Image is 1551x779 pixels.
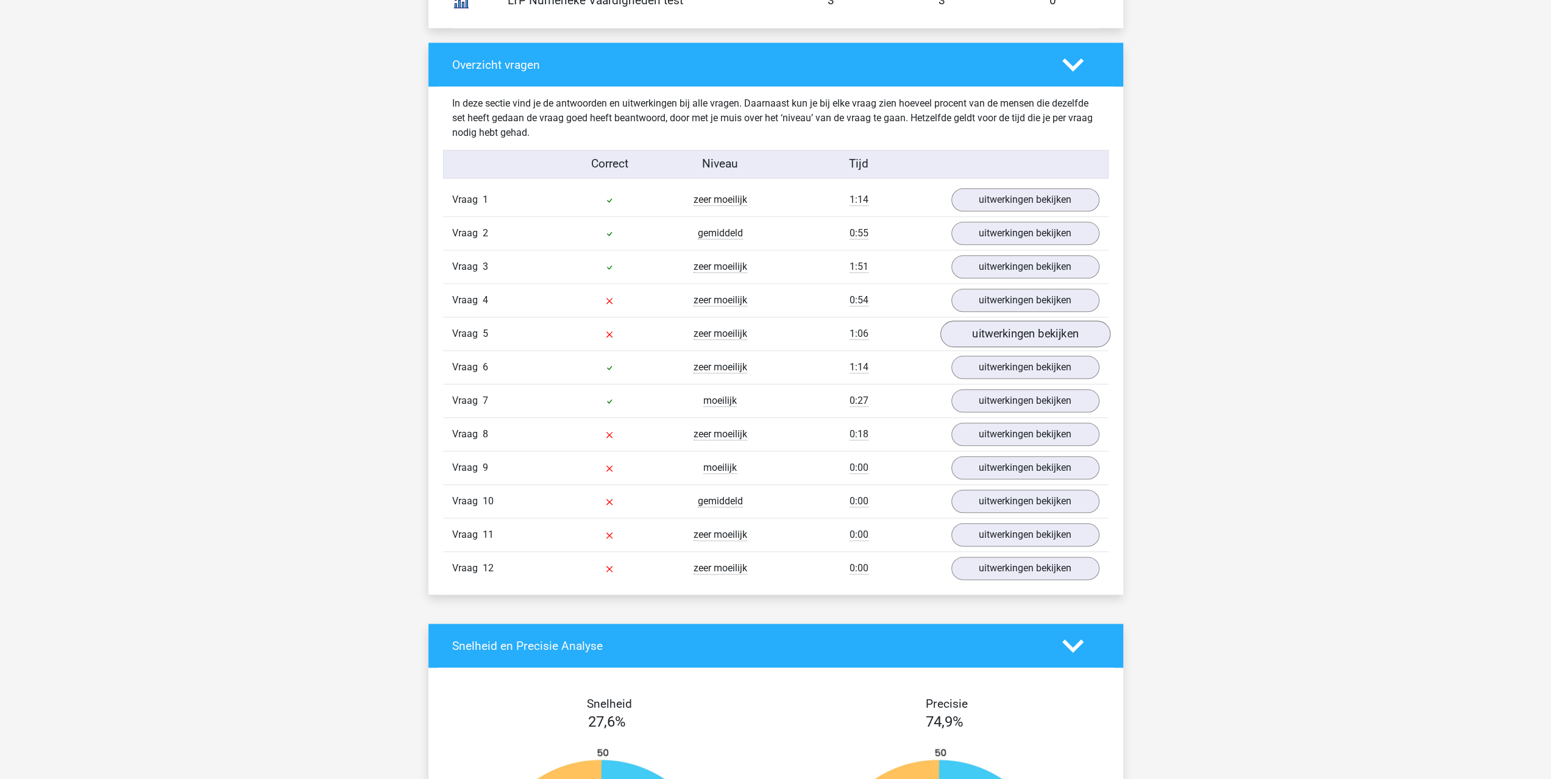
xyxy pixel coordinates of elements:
[452,527,483,542] span: Vraag
[951,456,1099,479] a: uitwerkingen bekijken
[452,494,483,509] span: Vraag
[483,194,488,205] span: 1
[940,320,1110,347] a: uitwerkingen bekijken
[452,192,483,207] span: Vraag
[483,495,494,507] span: 10
[483,462,488,473] span: 9
[694,328,747,340] span: zeer moeilijk
[850,395,868,407] span: 0:27
[554,155,665,173] div: Correct
[703,462,737,474] span: moeilijk
[951,188,1099,211] a: uitwerkingen bekijken
[850,462,868,474] span: 0:00
[951,356,1099,379] a: uitwerkingen bekijken
[951,255,1099,278] a: uitwerkingen bekijken
[483,428,488,440] span: 8
[850,294,868,306] span: 0:54
[775,155,942,173] div: Tijd
[452,427,483,442] span: Vraag
[452,226,483,241] span: Vraag
[483,261,488,272] span: 3
[790,697,1104,711] h4: Precisie
[850,428,868,440] span: 0:18
[850,361,868,373] span: 1:14
[850,562,868,574] span: 0:00
[694,529,747,541] span: zeer moeilijk
[483,361,488,373] span: 6
[703,395,737,407] span: moeilijk
[951,289,1099,312] a: uitwerkingen bekijken
[694,562,747,574] span: zeer moeilijk
[850,328,868,340] span: 1:06
[951,490,1099,513] a: uitwerkingen bekijken
[850,261,868,273] span: 1:51
[483,529,494,540] span: 11
[452,293,483,308] span: Vraag
[951,222,1099,245] a: uitwerkingen bekijken
[483,328,488,339] span: 5
[452,460,483,475] span: Vraag
[951,389,1099,412] a: uitwerkingen bekijken
[926,713,964,730] span: 74,9%
[850,495,868,507] span: 0:00
[483,562,494,574] span: 12
[694,261,747,273] span: zeer moeilijk
[452,360,483,375] span: Vraag
[588,713,626,730] span: 27,6%
[483,294,488,306] span: 4
[452,259,483,274] span: Vraag
[452,561,483,576] span: Vraag
[951,423,1099,446] a: uitwerkingen bekijken
[694,294,747,306] span: zeer moeilijk
[452,697,767,711] h4: Snelheid
[951,557,1099,580] a: uitwerkingen bekijken
[694,194,747,206] span: zeer moeilijk
[452,393,483,408] span: Vraag
[443,96,1109,140] div: In deze sectie vind je de antwoorden en uitwerkingen bij alle vragen. Daarnaast kun je bij elke v...
[483,395,488,406] span: 7
[951,523,1099,546] a: uitwerkingen bekijken
[694,428,747,440] span: zeer moeilijk
[850,194,868,206] span: 1:14
[850,227,868,239] span: 0:55
[452,639,1044,653] h4: Snelheid en Precisie Analyse
[850,529,868,541] span: 0:00
[694,361,747,373] span: zeer moeilijk
[452,58,1044,72] h4: Overzicht vragen
[452,326,483,341] span: Vraag
[665,155,776,173] div: Niveau
[698,495,743,507] span: gemiddeld
[698,227,743,239] span: gemiddeld
[483,227,488,239] span: 2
